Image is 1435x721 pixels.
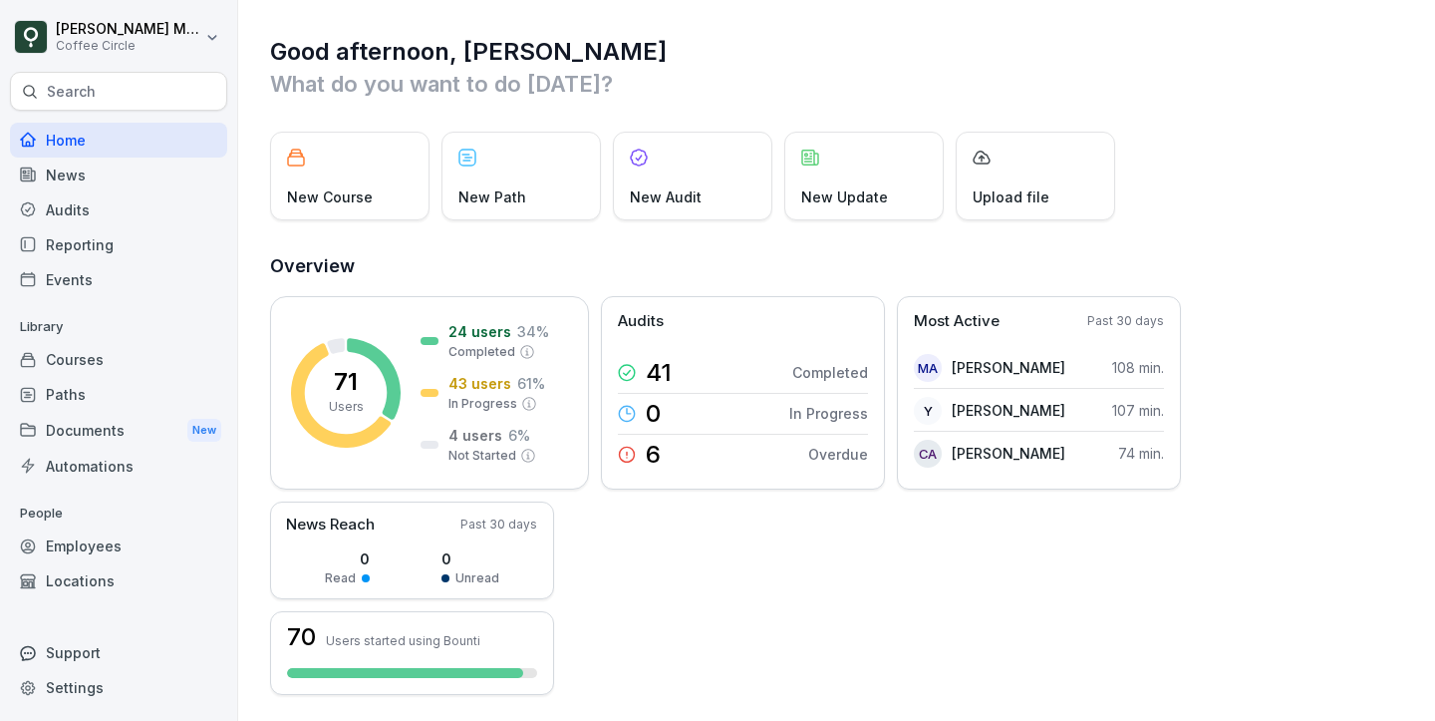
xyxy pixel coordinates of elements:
[914,397,942,425] div: Y
[646,402,661,426] p: 0
[10,123,227,158] a: Home
[10,158,227,192] a: News
[441,548,499,569] p: 0
[508,425,530,446] p: 6 %
[56,21,201,38] p: [PERSON_NAME] Moschioni
[952,443,1065,464] p: [PERSON_NAME]
[646,361,672,385] p: 41
[325,548,370,569] p: 0
[448,395,517,413] p: In Progress
[270,36,1405,68] h1: Good afternoon, [PERSON_NAME]
[325,569,356,587] p: Read
[10,227,227,262] a: Reporting
[10,563,227,598] a: Locations
[460,516,537,534] p: Past 30 days
[287,625,316,649] h3: 70
[10,635,227,670] div: Support
[10,262,227,297] a: Events
[646,443,661,467] p: 6
[1112,357,1164,378] p: 108 min.
[10,498,227,530] p: People
[286,514,375,537] p: News Reach
[517,373,545,394] p: 61 %
[10,377,227,412] a: Paths
[789,403,868,424] p: In Progress
[287,186,373,207] p: New Course
[448,447,516,465] p: Not Started
[801,186,888,207] p: New Update
[329,398,364,416] p: Users
[326,633,480,648] p: Users started using Bounti
[270,68,1405,100] p: What do you want to do [DATE]?
[914,440,942,468] div: CA
[10,670,227,705] a: Settings
[10,412,227,449] a: DocumentsNew
[187,419,221,442] div: New
[914,354,942,382] div: MA
[270,252,1405,280] h2: Overview
[56,39,201,53] p: Coffee Circle
[448,343,515,361] p: Completed
[630,186,702,207] p: New Audit
[10,342,227,377] a: Courses
[914,310,1000,333] p: Most Active
[1118,443,1164,464] p: 74 min.
[952,357,1065,378] p: [PERSON_NAME]
[517,321,549,342] p: 34 %
[448,321,511,342] p: 24 users
[618,310,664,333] p: Audits
[334,370,358,394] p: 71
[47,82,96,102] p: Search
[1112,400,1164,421] p: 107 min.
[10,192,227,227] a: Audits
[792,362,868,383] p: Completed
[455,569,499,587] p: Unread
[10,529,227,563] a: Employees
[808,444,868,465] p: Overdue
[10,412,227,449] div: Documents
[952,400,1065,421] p: [PERSON_NAME]
[1087,312,1164,330] p: Past 30 days
[10,311,227,343] p: Library
[448,425,502,446] p: 4 users
[448,373,511,394] p: 43 users
[10,449,227,484] a: Automations
[973,186,1049,207] p: Upload file
[458,186,526,207] p: New Path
